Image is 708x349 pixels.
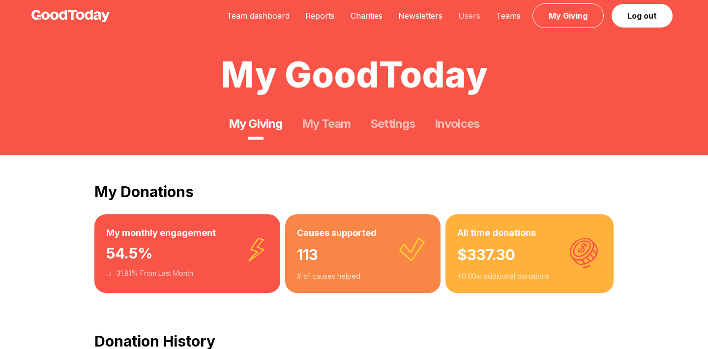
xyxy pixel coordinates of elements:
[457,240,602,271] div: $ 337.30
[343,11,390,21] a: Charities
[370,116,415,132] a: Settings
[390,11,450,21] a: Newsletters
[229,116,282,132] a: My Giving
[488,11,529,21] a: Teams
[219,11,297,21] a: Team dashboard
[457,271,602,281] div: + 0.00 in additional donations
[297,271,429,281] div: # of causes helped
[435,116,479,132] a: Invoices
[297,240,429,271] div: 113
[106,226,268,240] h3: My monthly engagement
[532,3,604,28] a: My Giving
[450,11,488,21] a: Users
[612,4,673,28] a: Log out
[302,116,351,132] a: My Team
[297,11,343,21] a: Reports
[106,240,268,268] div: 54.5 %
[31,10,110,22] img: GoodToday
[297,226,429,240] h3: Causes supported
[106,268,268,278] div: -31.81 % From Last Month
[457,226,602,240] h3: All time donations
[94,183,614,201] h2: My Donations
